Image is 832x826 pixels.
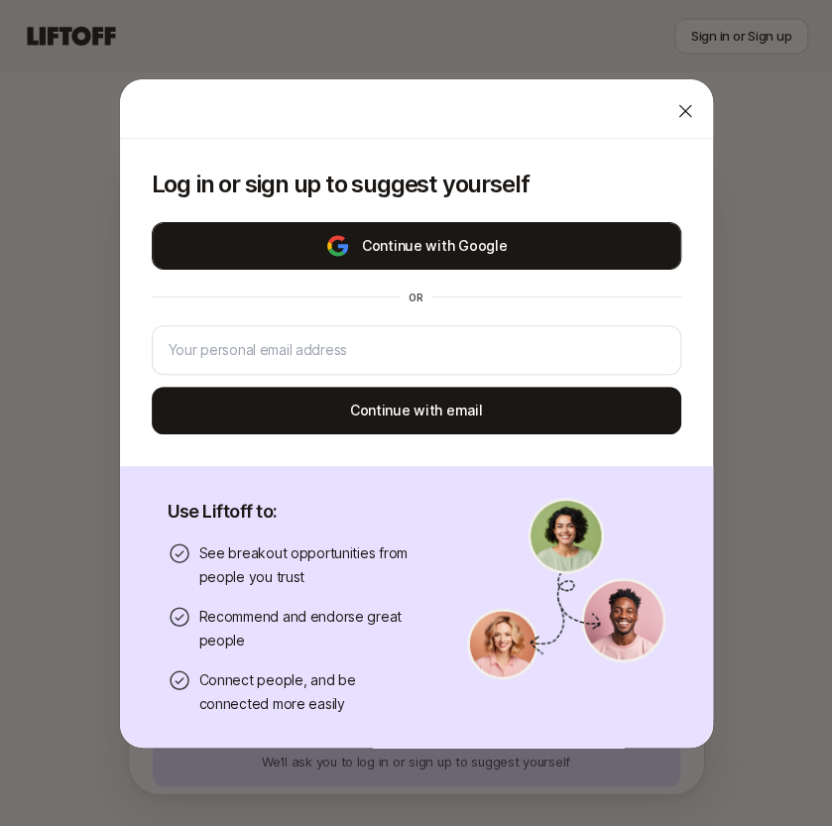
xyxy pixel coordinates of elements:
[152,171,681,198] p: Log in or sign up to suggest yourself
[169,338,664,362] input: Your personal email address
[152,222,681,270] button: Continue with Google
[199,605,419,652] p: Recommend and endorse great people
[199,541,419,589] p: See breakout opportunities from people you trust
[168,498,419,526] p: Use Liftoff to:
[152,387,681,434] button: Continue with email
[467,498,665,680] img: signup-banner
[199,668,419,716] p: Connect people, and be connected more easily
[325,234,350,258] img: google-logo
[401,290,432,305] div: or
